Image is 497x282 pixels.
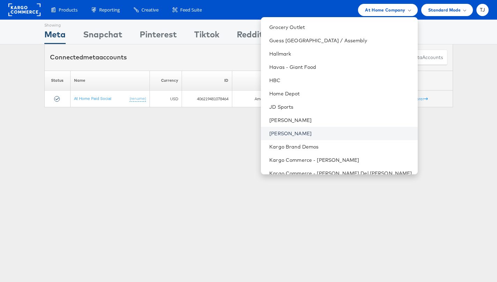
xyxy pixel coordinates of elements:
a: Grocery Outlet [269,24,412,31]
a: At Home Paid Social [74,96,111,101]
span: TJ [480,8,485,12]
div: Connected accounts [50,53,127,62]
a: JD Sports [269,103,412,110]
div: Pinterest [140,28,177,44]
a: Guess [GEOGRAPHIC_DATA] / Assembly [269,37,412,44]
a: Kargo Commerce - [PERSON_NAME] Del [PERSON_NAME] [269,170,412,177]
th: Status [44,71,70,91]
a: Kargo Commerce - [PERSON_NAME] [269,157,412,164]
span: Products [59,7,78,13]
th: Currency [150,71,182,91]
div: Showing [44,20,66,28]
td: America/[GEOGRAPHIC_DATA] [232,91,314,107]
span: meta [83,53,99,61]
a: Kargo Brand Demos [269,143,412,150]
th: Name [70,71,150,91]
td: 406219481078464 [182,91,232,107]
div: Reddit [237,28,263,44]
div: Snapchat [83,28,122,44]
span: Reporting [99,7,120,13]
th: Timezone [232,71,314,91]
span: Standard Mode [428,6,461,14]
a: [PERSON_NAME] [269,130,412,137]
a: [PERSON_NAME] [269,117,412,124]
div: Meta [44,28,66,44]
span: Feed Suite [180,7,202,13]
div: Tiktok [194,28,219,44]
td: USD [150,91,182,107]
a: (rename) [130,96,146,102]
a: Home Depot [269,90,412,97]
a: Havas - Giant Food [269,64,412,71]
a: Hallmark [269,50,412,57]
span: At Home Company [365,6,405,14]
a: HBC [269,77,412,84]
span: Creative [141,7,159,13]
th: ID [182,71,232,91]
